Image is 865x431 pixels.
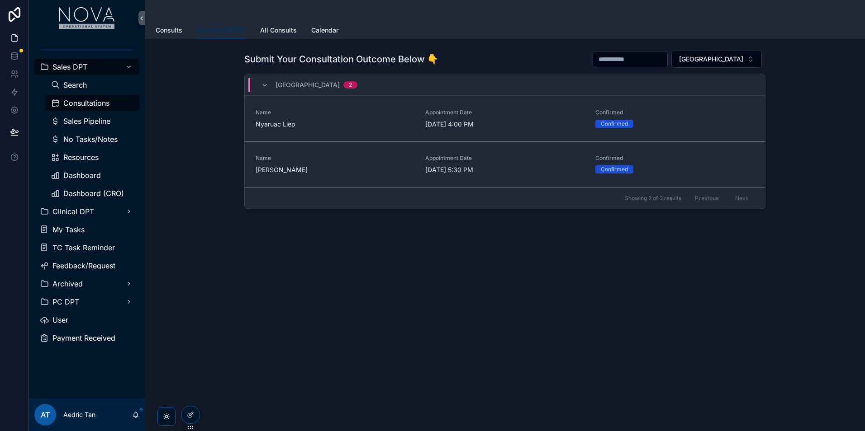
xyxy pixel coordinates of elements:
[256,155,414,162] span: Name
[245,141,765,187] a: Name[PERSON_NAME]Appointment Date[DATE] 5:30 PMConfirmedConfirmed
[197,22,246,39] a: Consults [DATE]
[425,155,584,162] span: Appointment Date
[256,120,414,129] span: Nyaruac Liep
[595,109,754,116] span: Confirmed
[63,410,95,419] p: Aedric Tan
[52,316,68,323] span: User
[63,117,110,125] span: Sales Pipeline
[45,185,139,201] a: Dashboard (CRO)
[425,109,584,116] span: Appointment Date
[256,109,414,116] span: Name
[45,167,139,183] a: Dashboard
[425,120,584,129] span: [DATE] 4:00 PM
[34,276,139,292] a: Archived
[63,99,109,107] span: Consultations
[45,77,139,93] a: Search
[59,7,115,29] img: App logo
[256,165,414,174] span: [PERSON_NAME]
[245,96,765,141] a: NameNyaruac LiepAppointment Date[DATE] 4:00 PMConfirmedConfirmed
[45,149,139,165] a: Resources
[63,172,101,179] span: Dashboard
[595,155,754,162] span: Confirmed
[425,165,584,174] span: [DATE] 5:30 PM
[41,409,50,420] span: AT
[52,298,79,305] span: PC DPT
[52,280,83,287] span: Archived
[52,334,115,342] span: Payment Received
[63,81,87,89] span: Search
[45,113,139,129] a: Sales Pipeline
[29,36,145,358] div: scrollable content
[52,208,94,215] span: Clinical DPT
[601,120,628,128] div: Confirmed
[52,226,85,233] span: My Tasks
[63,190,124,197] span: Dashboard (CRO)
[671,51,762,68] button: Select Button
[349,81,352,89] div: 2
[45,95,139,111] a: Consultations
[311,26,338,35] span: Calendar
[45,131,139,147] a: No Tasks/Notes
[34,330,139,346] a: Payment Received
[276,80,340,89] span: [GEOGRAPHIC_DATA]
[34,59,139,75] a: Sales DPT
[34,312,139,328] a: User
[52,63,87,70] span: Sales DPT
[63,154,99,161] span: Resources
[601,165,628,173] div: Confirmed
[679,55,743,64] span: [GEOGRAPHIC_DATA]
[311,22,338,40] a: Calendar
[34,239,139,256] a: TC Task Reminder
[34,203,139,220] a: Clinical DPT
[156,26,182,35] span: Consults
[156,22,182,40] a: Consults
[34,294,139,310] a: PC DPT
[34,221,139,238] a: My Tasks
[52,244,115,251] span: TC Task Reminder
[625,195,681,202] span: Showing 2 of 2 results
[244,53,438,66] h1: Submit Your Consultation Outcome Below 👇
[63,136,118,143] span: No Tasks/Notes
[260,26,297,35] span: All Consults
[197,26,246,35] span: Consults [DATE]
[260,22,297,40] a: All Consults
[34,258,139,274] a: Feedback/Request
[52,262,115,269] span: Feedback/Request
